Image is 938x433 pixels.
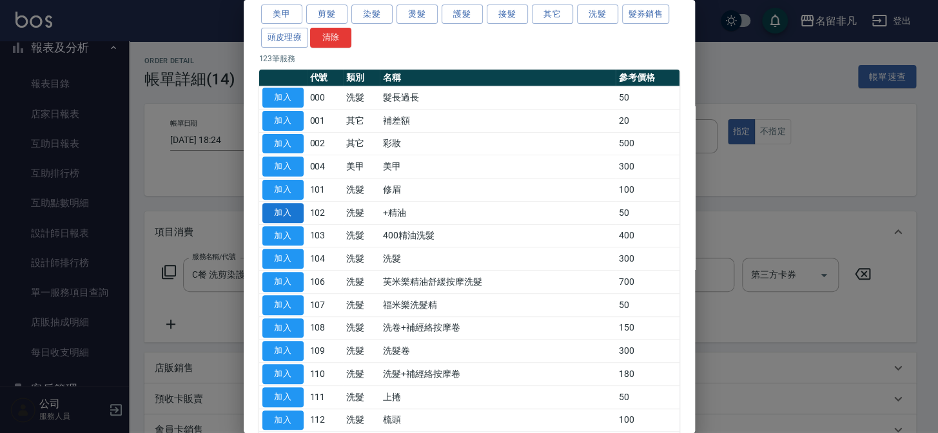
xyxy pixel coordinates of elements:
[343,385,380,409] td: 洗髮
[307,201,344,224] td: 102
[343,247,380,271] td: 洗髮
[262,111,304,131] button: 加入
[616,247,679,271] td: 300
[262,134,304,154] button: 加入
[262,157,304,177] button: 加入
[343,409,380,432] td: 洗髮
[380,293,615,316] td: 福米樂洗髮精
[262,180,304,200] button: 加入
[380,316,615,340] td: 洗卷+補經絡按摩卷
[487,5,528,24] button: 接髮
[577,5,618,24] button: 洗髮
[532,5,573,24] button: 其它
[343,293,380,316] td: 洗髮
[380,409,615,432] td: 梳頭
[380,363,615,386] td: 洗髮+補經絡按摩卷
[307,409,344,432] td: 112
[343,201,380,224] td: 洗髮
[396,5,438,24] button: 燙髮
[307,70,344,86] th: 代號
[262,341,304,361] button: 加入
[310,28,351,48] button: 清除
[380,86,615,110] td: 髮長過長
[616,363,679,386] td: 180
[343,155,380,178] td: 美甲
[380,70,615,86] th: 名稱
[307,178,344,202] td: 101
[262,272,304,292] button: 加入
[343,363,380,386] td: 洗髮
[380,201,615,224] td: +精油
[380,109,615,132] td: 補差額
[343,132,380,155] td: 其它
[343,70,380,86] th: 類別
[262,88,304,108] button: 加入
[307,155,344,178] td: 004
[262,387,304,407] button: 加入
[262,364,304,384] button: 加入
[616,155,679,178] td: 300
[616,178,679,202] td: 100
[306,5,347,24] button: 剪髮
[380,271,615,294] td: 芙米樂精油舒緩按摩洗髮
[616,201,679,224] td: 50
[442,5,483,24] button: 護髮
[380,340,615,363] td: 洗髮卷
[380,247,615,271] td: 洗髮
[616,385,679,409] td: 50
[307,109,344,132] td: 001
[262,318,304,338] button: 加入
[307,340,344,363] td: 109
[343,109,380,132] td: 其它
[261,28,309,48] button: 頭皮理療
[262,249,304,269] button: 加入
[262,410,304,430] button: 加入
[307,247,344,271] td: 104
[616,316,679,340] td: 150
[343,86,380,110] td: 洗髮
[622,5,670,24] button: 髮券銷售
[616,70,679,86] th: 參考價格
[343,316,380,340] td: 洗髮
[351,5,393,24] button: 染髮
[307,86,344,110] td: 000
[262,295,304,315] button: 加入
[307,271,344,294] td: 106
[343,340,380,363] td: 洗髮
[380,132,615,155] td: 彩妝
[380,155,615,178] td: 美甲
[380,385,615,409] td: 上捲
[616,340,679,363] td: 300
[262,226,304,246] button: 加入
[616,271,679,294] td: 700
[259,53,679,64] p: 123 筆服務
[307,385,344,409] td: 111
[616,109,679,132] td: 20
[343,271,380,294] td: 洗髮
[307,224,344,247] td: 103
[307,316,344,340] td: 108
[616,132,679,155] td: 500
[307,293,344,316] td: 107
[343,178,380,202] td: 洗髮
[616,293,679,316] td: 50
[616,409,679,432] td: 100
[307,132,344,155] td: 002
[262,203,304,223] button: 加入
[307,363,344,386] td: 110
[380,178,615,202] td: 修眉
[261,5,302,24] button: 美甲
[616,86,679,110] td: 50
[343,224,380,247] td: 洗髮
[380,224,615,247] td: 400精油洗髮
[616,224,679,247] td: 400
